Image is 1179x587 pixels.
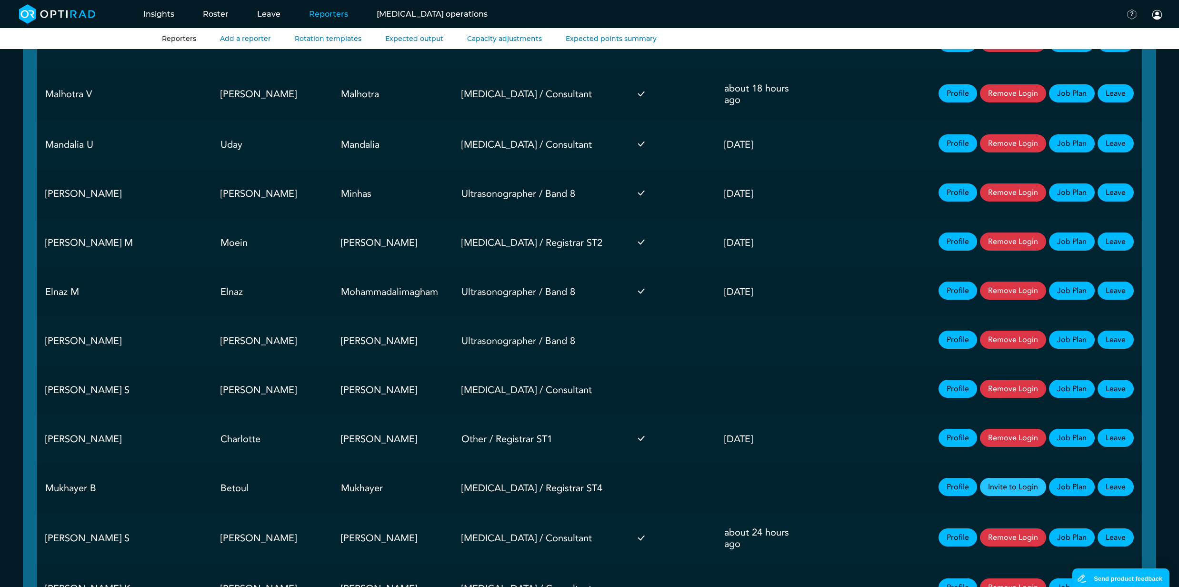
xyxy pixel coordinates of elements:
[19,4,96,24] img: brand-opti-rad-logos-blue-and-white-d2f68631ba2948856bd03f2d395fb146ddc8fb01b4b6e9315ea85fa773367...
[716,513,804,564] td: about 24 hours ago
[939,478,977,496] a: Profile
[1049,183,1095,202] a: Job Plan
[980,183,1046,202] button: Remove Login
[1098,84,1134,102] a: Leave
[1049,528,1095,547] a: Job Plan
[939,134,977,152] a: Profile
[1049,380,1095,398] a: Job Plan
[1049,134,1095,152] a: Job Plan
[333,267,453,316] td: Mohammadalimagham
[1098,183,1134,202] a: Leave
[37,169,212,218] td: [PERSON_NAME]
[453,267,628,316] td: Ultrasonographer / Band 8
[37,513,212,564] td: [PERSON_NAME] S
[37,69,212,120] td: Malhotra V
[467,34,542,43] a: Capacity adjustments
[716,218,804,267] td: [DATE]
[980,429,1046,447] button: Remove Login
[716,69,804,120] td: about 18 hours ago
[1098,528,1134,547] a: Leave
[980,282,1046,300] button: Remove Login
[1098,331,1134,349] a: Leave
[333,316,453,365] td: [PERSON_NAME]
[212,218,333,267] td: Moein
[212,513,333,564] td: [PERSON_NAME]
[939,331,977,349] a: Profile
[980,380,1046,398] button: Remove Login
[939,282,977,300] a: Profile
[1098,134,1134,152] a: Leave
[716,169,804,218] td: [DATE]
[566,34,657,43] a: Expected points summary
[939,380,977,398] a: Profile
[453,120,628,169] td: [MEDICAL_DATA] / Consultant
[1049,84,1095,102] a: Job Plan
[939,84,977,102] a: Profile
[333,169,453,218] td: Minhas
[1049,233,1095,251] a: Job Plan
[1098,429,1134,447] a: Leave
[939,528,977,547] a: Profile
[1098,478,1134,496] a: Leave
[980,84,1046,102] button: Remove Login
[333,69,453,120] td: Malhotra
[453,69,628,120] td: [MEDICAL_DATA] / Consultant
[212,169,333,218] td: [PERSON_NAME]
[980,331,1046,349] button: Remove Login
[453,218,628,267] td: [MEDICAL_DATA] / Registrar ST2
[37,120,212,169] td: Mandalia U
[37,415,212,464] td: [PERSON_NAME]
[453,316,628,365] td: Ultrasonographer / Band 8
[939,233,977,251] a: Profile
[453,415,628,464] td: Other / Registrar ST1
[1049,282,1095,300] a: Job Plan
[333,120,453,169] td: Mandalia
[212,120,333,169] td: Uday
[220,34,271,43] a: Add a reporter
[716,415,804,464] td: [DATE]
[980,134,1046,152] button: Remove Login
[1098,233,1134,251] a: Leave
[939,183,977,202] a: Profile
[333,218,453,267] td: [PERSON_NAME]
[333,415,453,464] td: [PERSON_NAME]
[980,478,1046,496] button: Invite to Login
[716,267,804,316] td: [DATE]
[1049,429,1095,447] a: Job Plan
[980,528,1046,547] button: Remove Login
[37,218,212,267] td: [PERSON_NAME] M
[295,34,361,43] a: Rotation templates
[453,365,628,415] td: [MEDICAL_DATA] / Consultant
[333,464,453,513] td: Mukhayer
[453,464,628,513] td: [MEDICAL_DATA] / Registrar ST4
[212,267,333,316] td: Elnaz
[1098,380,1134,398] a: Leave
[37,365,212,415] td: [PERSON_NAME] S
[212,415,333,464] td: Charlotte
[385,34,443,43] a: Expected output
[162,34,196,43] a: Reporters
[453,513,628,564] td: [MEDICAL_DATA] / Consultant
[716,120,804,169] td: [DATE]
[212,365,333,415] td: [PERSON_NAME]
[37,267,212,316] td: Elnaz M
[1049,331,1095,349] a: Job Plan
[1049,478,1095,496] a: Job Plan
[212,69,333,120] td: [PERSON_NAME]
[980,233,1046,251] button: Remove Login
[333,513,453,564] td: [PERSON_NAME]
[37,316,212,365] td: [PERSON_NAME]
[212,464,333,513] td: Betoul
[1098,282,1134,300] a: Leave
[37,464,212,513] td: Mukhayer B
[453,169,628,218] td: Ultrasonographer / Band 8
[939,429,977,447] a: Profile
[212,316,333,365] td: [PERSON_NAME]
[333,365,453,415] td: [PERSON_NAME]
